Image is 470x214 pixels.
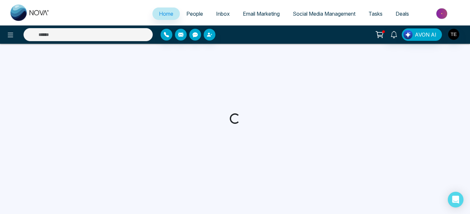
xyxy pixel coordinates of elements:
[415,31,436,39] span: AVON AI
[293,10,355,17] span: Social Media Management
[10,5,50,21] img: Nova CRM Logo
[243,10,280,17] span: Email Marketing
[186,10,203,17] span: People
[180,8,210,20] a: People
[236,8,286,20] a: Email Marketing
[448,192,463,207] div: Open Intercom Messenger
[368,10,383,17] span: Tasks
[286,8,362,20] a: Social Media Management
[152,8,180,20] a: Home
[396,10,409,17] span: Deals
[419,6,466,21] img: Market-place.gif
[210,8,236,20] a: Inbox
[389,8,415,20] a: Deals
[448,29,459,40] img: User Avatar
[216,10,230,17] span: Inbox
[403,30,413,39] img: Lead Flow
[402,28,442,41] button: AVON AI
[159,10,173,17] span: Home
[362,8,389,20] a: Tasks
